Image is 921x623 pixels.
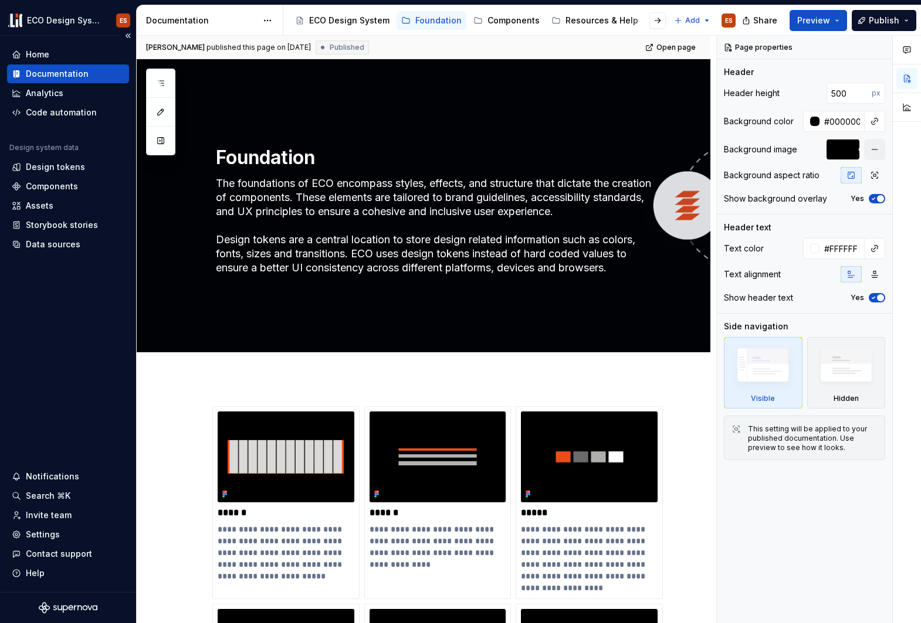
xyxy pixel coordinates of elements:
div: Show background overlay [724,193,827,205]
div: Hidden [807,337,886,408]
input: Auto [820,111,865,132]
a: Design tokens [7,158,129,176]
div: Show header text [724,292,793,304]
div: Components [26,181,78,192]
span: Share [753,15,777,26]
div: This setting will be applied to your published documentation. Use preview to see how it looks. [748,424,878,452]
div: Text alignment [724,268,781,280]
img: f0abbffb-d71d-4d32-b858-d34959bbcc23.png [8,13,22,28]
div: Documentation [26,68,89,80]
button: Share [736,10,785,31]
div: Design system data [9,143,79,152]
div: Visible [724,337,803,408]
a: Analytics [7,84,129,103]
a: Components [469,11,544,30]
div: Code automation [26,107,97,118]
div: Storybook stories [26,219,98,231]
div: Header [724,66,754,78]
button: Search ⌘K [7,486,129,505]
button: Notifications [7,467,129,486]
input: Auto [820,238,865,259]
div: Data sources [26,239,80,250]
div: Settings [26,529,60,540]
a: Open page [642,39,701,56]
div: Components [487,15,540,26]
div: ES [725,16,733,25]
span: Publish [869,15,899,26]
div: Page tree [290,9,668,32]
div: ECO Design System [27,15,102,26]
div: Resources & Help [566,15,638,26]
div: Header text [724,222,771,233]
svg: Supernova Logo [39,602,97,614]
div: published this page on [DATE] [206,43,311,52]
span: Published [330,43,364,52]
a: Assets [7,196,129,215]
div: Visible [751,394,775,403]
textarea: The foundations of ECO encompass styles, effects, and structure that dictate the creation of comp... [214,174,657,277]
button: ECO Design SystemES [2,8,134,33]
a: Settings [7,525,129,544]
div: Analytics [26,87,63,99]
div: Background image [724,144,797,155]
div: ECO Design System [309,15,390,26]
span: Add [685,16,700,25]
input: Auto [827,83,872,104]
label: Yes [851,194,864,203]
button: Help [7,564,129,583]
button: Add [671,12,715,29]
a: Data sources [7,235,129,254]
button: Preview [790,10,847,31]
a: Invite team [7,506,129,525]
div: Help [26,567,45,579]
div: Notifications [26,471,79,482]
a: Home [7,45,129,64]
div: Home [26,49,49,60]
span: [PERSON_NAME] [146,43,205,52]
a: Documentation [7,64,129,83]
div: Text color [724,243,764,254]
span: Open page [656,43,696,52]
div: Documentation [146,15,257,26]
textarea: Foundation [214,144,657,172]
div: Background color [724,115,794,127]
div: Contact support [26,548,92,560]
div: Background aspect ratio [724,169,820,181]
a: Foundation [397,11,466,30]
div: Invite team [26,509,72,521]
a: Components [7,177,129,196]
a: ECO Design System [290,11,394,30]
img: a549ad41-8a3d-4862-a494-b3408d3df50d.png [218,411,354,502]
span: Preview [797,15,830,26]
div: Design tokens [26,161,85,173]
a: Code automation [7,103,129,122]
div: Header height [724,87,780,99]
p: px [872,88,881,98]
label: Yes [851,293,864,302]
div: Side navigation [724,321,788,332]
div: Hidden [834,394,859,403]
div: Assets [26,200,53,212]
button: Contact support [7,544,129,563]
div: Foundation [415,15,462,26]
button: Publish [852,10,916,31]
div: Search ⌘K [26,490,70,502]
a: Storybook stories [7,216,129,234]
button: Collapse sidebar [120,28,136,44]
div: ES [120,16,127,25]
a: Resources & Help [547,11,643,30]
